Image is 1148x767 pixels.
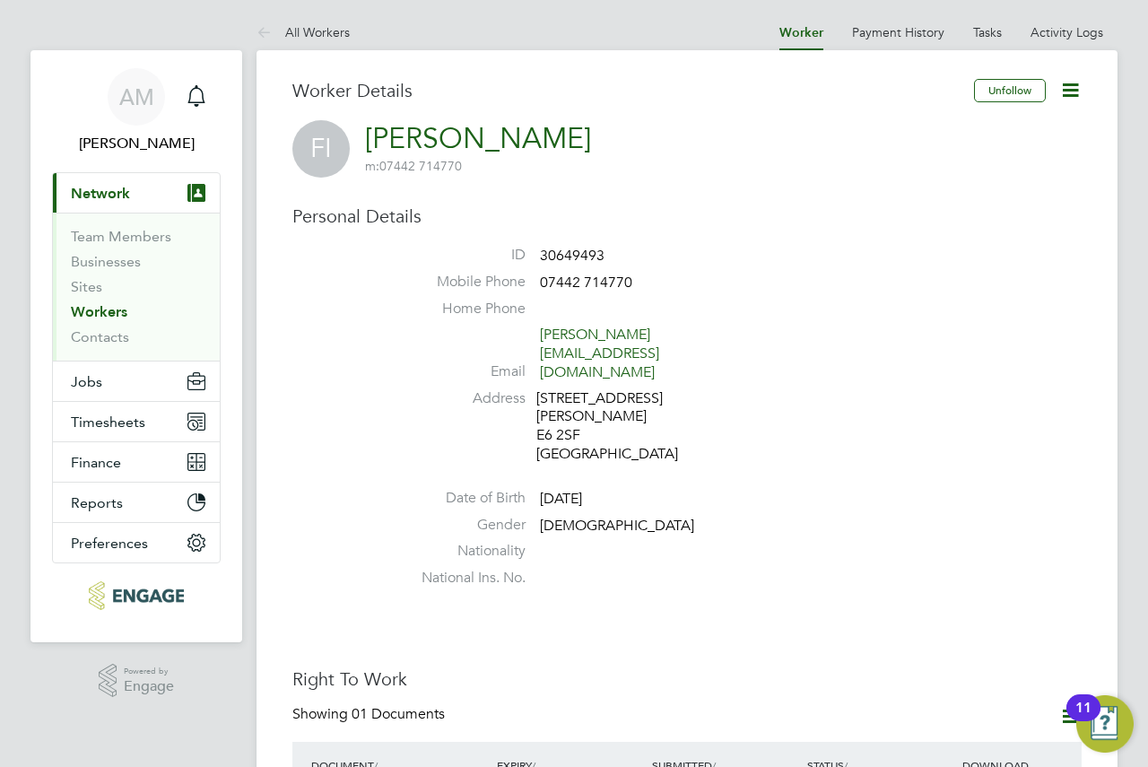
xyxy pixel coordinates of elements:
h3: Personal Details [292,205,1082,228]
a: [PERSON_NAME] [365,121,591,156]
a: Contacts [71,328,129,345]
a: [PERSON_NAME][EMAIL_ADDRESS][DOMAIN_NAME] [540,326,659,381]
h3: Worker Details [292,79,974,102]
a: Activity Logs [1031,24,1103,40]
a: AM[PERSON_NAME] [52,68,221,154]
button: Jobs [53,362,220,401]
div: 11 [1075,708,1091,731]
a: Sites [71,278,102,295]
label: Date of Birth [400,489,526,508]
label: Gender [400,516,526,535]
span: Engage [124,679,174,694]
span: AM [119,85,154,109]
button: Network [53,173,220,213]
span: 07442 714770 [365,158,462,174]
div: Showing [292,705,448,724]
a: All Workers [257,24,350,40]
a: Payment History [852,24,944,40]
label: ID [400,246,526,265]
button: Finance [53,442,220,482]
label: National Ins. No. [400,569,526,588]
label: Email [400,362,526,381]
span: [DATE] [540,490,582,508]
button: Preferences [53,523,220,562]
div: Network [53,213,220,361]
span: 07442 714770 [540,274,632,292]
span: Timesheets [71,414,145,431]
label: Home Phone [400,300,526,318]
nav: Main navigation [30,50,242,642]
a: Workers [71,303,127,320]
a: Tasks [973,24,1002,40]
span: Preferences [71,535,148,552]
img: axcis-logo-retina.png [89,581,184,610]
span: Jobs [71,373,102,390]
button: Timesheets [53,402,220,441]
span: Reports [71,494,123,511]
span: Andrew Murphy [52,133,221,154]
span: 30649493 [540,247,604,265]
button: Unfollow [974,79,1046,102]
span: 01 Documents [352,705,445,723]
h3: Right To Work [292,667,1082,691]
button: Reports [53,483,220,522]
a: Businesses [71,253,141,270]
div: [STREET_ADDRESS][PERSON_NAME] E6 2SF [GEOGRAPHIC_DATA] [536,389,707,464]
a: Worker [779,25,823,40]
button: Open Resource Center, 11 new notifications [1076,695,1134,753]
a: Powered byEngage [99,664,175,698]
label: Address [400,389,526,408]
span: [DEMOGRAPHIC_DATA] [540,517,694,535]
a: Go to home page [52,581,221,610]
label: Mobile Phone [400,273,526,292]
a: Team Members [71,228,171,245]
label: Nationality [400,542,526,561]
span: FI [292,120,350,178]
span: Finance [71,454,121,471]
span: Network [71,185,130,202]
span: m: [365,158,379,174]
span: Powered by [124,664,174,679]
